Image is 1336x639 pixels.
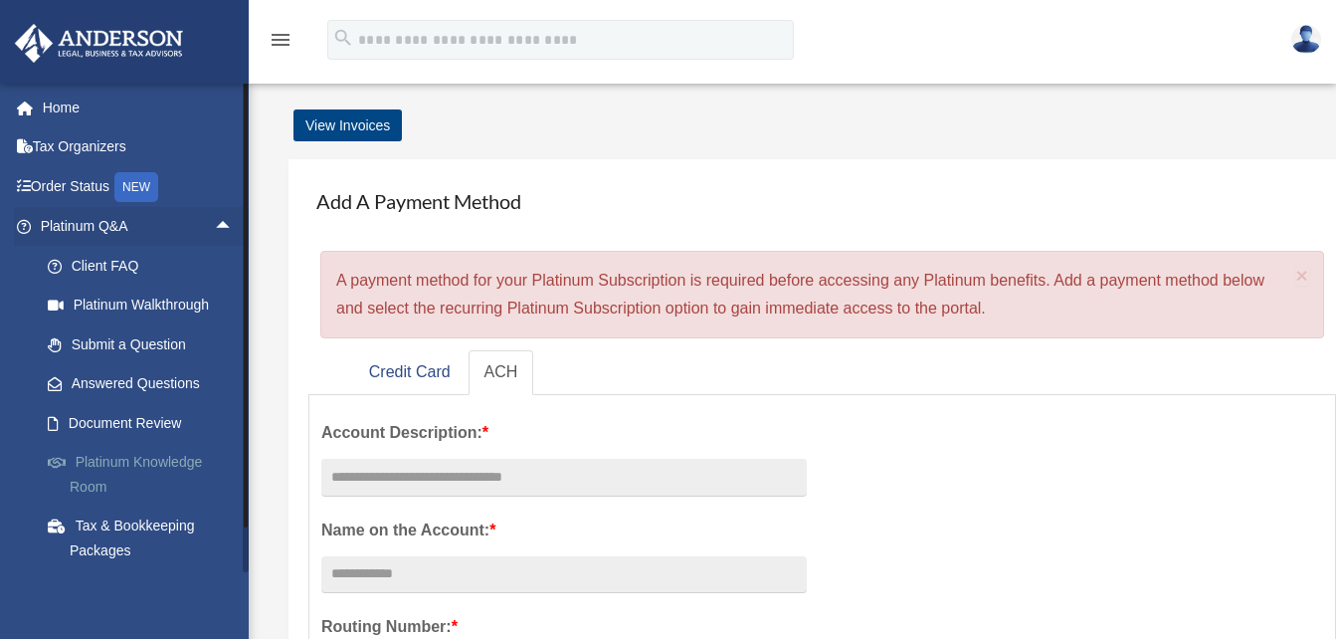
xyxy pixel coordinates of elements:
div: NEW [114,172,158,202]
a: Land Trust & Deed Forum [28,570,264,610]
a: Order StatusNEW [14,166,264,207]
a: View Invoices [293,109,402,141]
a: Client FAQ [28,246,264,286]
label: Name on the Account: [321,517,807,544]
i: menu [269,28,292,52]
img: Anderson Advisors Platinum Portal [9,24,189,63]
span: × [1296,264,1309,287]
h4: Add A Payment Method [308,179,1336,223]
a: menu [269,35,292,52]
a: Tax & Bookkeeping Packages [28,507,264,570]
a: Credit Card [353,350,467,395]
button: Close [1296,265,1309,286]
img: User Pic [1291,25,1321,54]
a: ACH [469,350,534,395]
a: Answered Questions [28,364,264,404]
a: Platinum Q&Aarrow_drop_up [14,207,264,247]
a: Home [14,88,264,127]
div: A payment method for your Platinum Subscription is required before accessing any Platinum benefit... [320,251,1324,338]
i: search [332,27,354,49]
span: arrow_drop_up [214,207,254,248]
a: Submit a Question [28,324,264,364]
a: Platinum Walkthrough [28,286,264,325]
a: Document Review [28,403,264,443]
label: Account Description: [321,419,807,447]
a: Tax Organizers [14,127,264,167]
a: Platinum Knowledge Room [28,443,264,507]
